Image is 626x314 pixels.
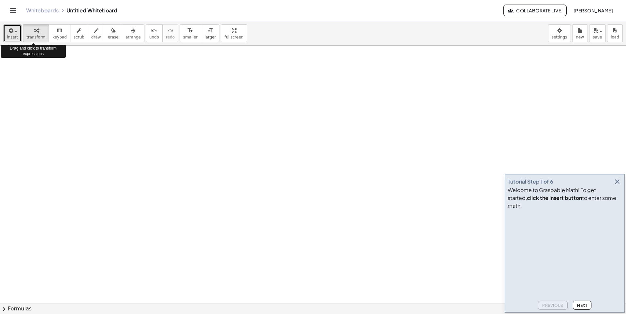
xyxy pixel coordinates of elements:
[56,27,63,35] i: keyboard
[70,24,88,42] button: scrub
[166,35,175,39] span: redo
[88,24,105,42] button: draw
[548,24,571,42] button: settings
[7,35,18,39] span: insert
[509,7,561,13] span: Collaborate Live
[91,35,101,39] span: draw
[146,24,163,42] button: undoundo
[221,24,247,42] button: fullscreen
[573,301,591,310] button: Next
[508,186,622,210] div: Welcome to Graspable Math! To get started, to enter some math.
[573,7,613,13] span: [PERSON_NAME]
[3,24,22,42] button: insert
[572,24,588,42] button: new
[126,35,141,39] span: arrange
[568,5,618,16] button: [PERSON_NAME]
[8,5,18,16] button: Toggle navigation
[122,24,144,42] button: arrange
[224,35,243,39] span: fullscreen
[611,35,619,39] span: load
[26,35,46,39] span: transform
[108,35,118,39] span: erase
[74,35,84,39] span: scrub
[552,35,567,39] span: settings
[508,178,553,186] div: Tutorial Step 1 of 6
[201,24,219,42] button: format_sizelarger
[187,27,193,35] i: format_size
[593,35,602,39] span: save
[183,35,198,39] span: smaller
[180,24,201,42] button: format_sizesmaller
[104,24,122,42] button: erase
[607,24,623,42] button: load
[162,24,178,42] button: redoredo
[49,24,70,42] button: keyboardkeypad
[52,35,67,39] span: keypad
[527,194,582,201] b: click the insert button
[151,27,157,35] i: undo
[26,7,59,14] a: Whiteboards
[204,35,216,39] span: larger
[503,5,567,16] button: Collaborate Live
[207,27,213,35] i: format_size
[149,35,159,39] span: undo
[577,303,587,308] span: Next
[576,35,584,39] span: new
[23,24,49,42] button: transform
[167,27,173,35] i: redo
[1,45,66,58] div: Drag and click to transform expressions
[589,24,606,42] button: save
